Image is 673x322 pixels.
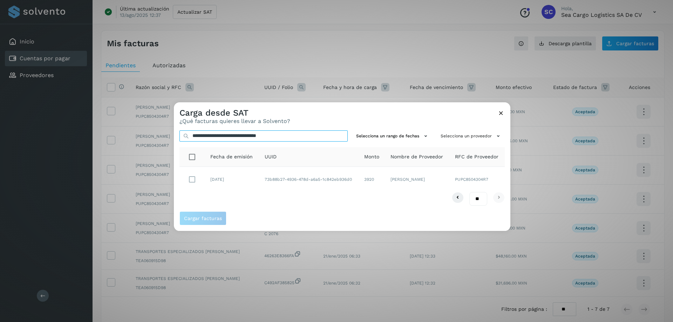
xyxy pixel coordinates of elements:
[438,130,505,142] button: Selecciona un proveedor
[449,167,505,192] td: PUPC8504304R7
[455,153,498,160] span: RFC de Proveedor
[265,153,277,160] span: UUID
[205,167,259,192] td: [DATE]
[179,108,290,118] h3: Carga desde SAT
[210,153,253,160] span: Fecha de emisión
[184,216,222,221] span: Cargar facturas
[353,130,432,142] button: Selecciona un rango de fechas
[385,167,449,192] td: [PERSON_NAME]
[390,153,443,160] span: Nombre de Proveedor
[259,167,359,192] td: 73b88b27-4936-478d-a6a5-1c842eb936d0
[179,118,290,124] p: ¿Qué facturas quieres llevar a Solvento?
[359,167,385,192] td: 3920
[364,153,379,160] span: Monto
[179,211,226,225] button: Cargar facturas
